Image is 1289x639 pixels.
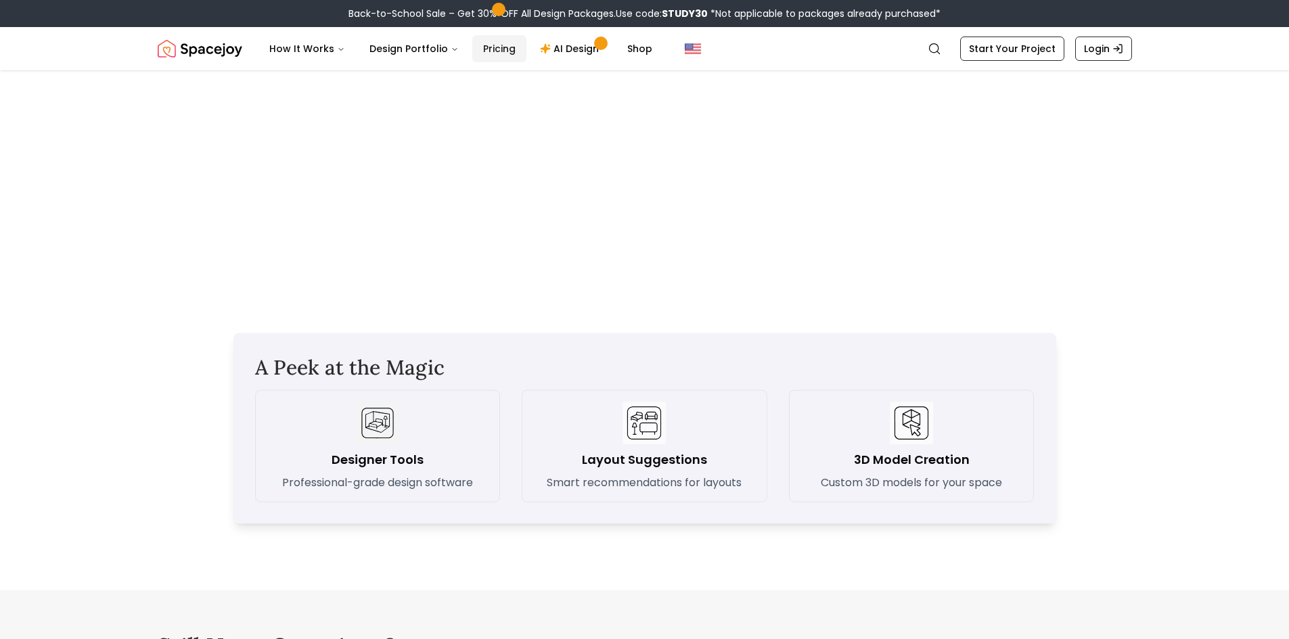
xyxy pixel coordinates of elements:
img: 3D Model Creation icon [890,402,933,445]
img: Spacejoy Logo [158,35,242,62]
span: Use code: [616,7,708,20]
button: How It Works [258,35,356,62]
h3: 3D Model Creation [854,450,970,469]
h3: Layout Suggestions [582,450,707,469]
div: Back-to-School Sale – Get 30% OFF All Design Packages. [348,7,941,20]
h3: Designer Tools [332,450,424,469]
a: Start Your Project [960,37,1064,61]
a: Login [1075,37,1132,61]
a: Shop [616,35,663,62]
span: *Not applicable to packages already purchased* [708,7,941,20]
p: Professional-grade design software [282,475,473,491]
p: Custom 3D models for your space [821,475,1002,491]
nav: Main [258,35,663,62]
img: United States [685,41,701,57]
nav: Global [158,27,1132,70]
a: AI Design [529,35,614,62]
b: STUDY30 [662,7,708,20]
a: Pricing [472,35,526,62]
img: Designer Tools icon [356,402,399,445]
a: Spacejoy [158,35,242,62]
p: Smart recommendations for layouts [547,475,742,491]
h2: A Peek at the Magic [255,355,1035,379]
img: Layout Suggestions icon [623,402,666,445]
button: Design Portfolio [359,35,470,62]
